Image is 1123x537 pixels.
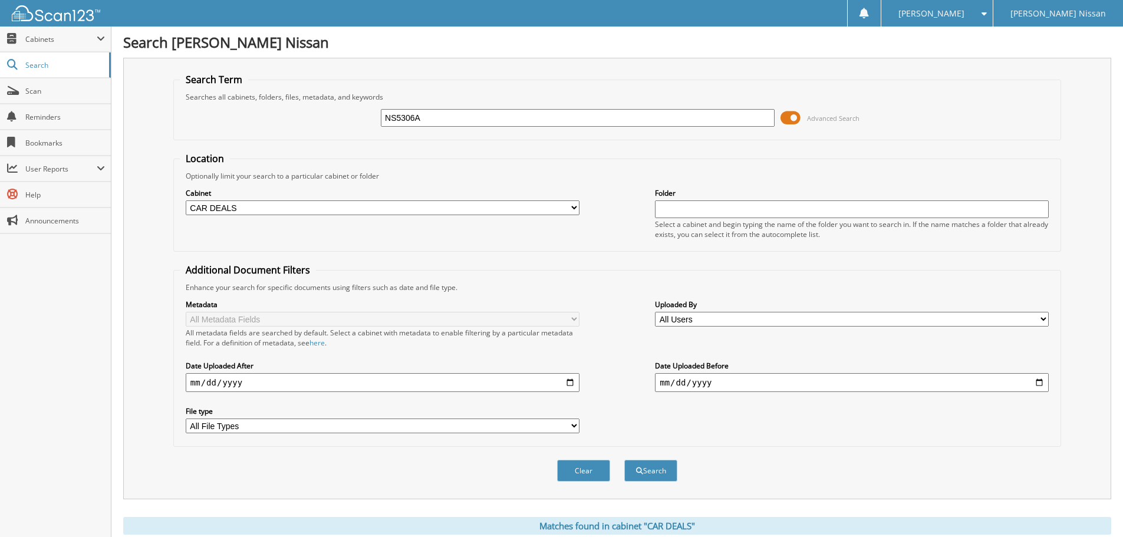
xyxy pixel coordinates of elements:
[557,460,610,482] button: Clear
[25,86,105,96] span: Scan
[309,338,325,348] a: here
[186,299,579,309] label: Metadata
[186,361,579,371] label: Date Uploaded After
[123,32,1111,52] h1: Search [PERSON_NAME] Nissan
[655,219,1049,239] div: Select a cabinet and begin typing the name of the folder you want to search in. If the name match...
[25,216,105,226] span: Announcements
[25,138,105,148] span: Bookmarks
[655,373,1049,392] input: end
[186,328,579,348] div: All metadata fields are searched by default. Select a cabinet with metadata to enable filtering b...
[25,34,97,44] span: Cabinets
[807,114,859,123] span: Advanced Search
[186,373,579,392] input: start
[180,263,316,276] legend: Additional Document Filters
[655,188,1049,198] label: Folder
[624,460,677,482] button: Search
[123,517,1111,535] div: Matches found in cabinet "CAR DEALS"
[655,361,1049,371] label: Date Uploaded Before
[25,60,103,70] span: Search
[25,112,105,122] span: Reminders
[180,73,248,86] legend: Search Term
[12,5,100,21] img: scan123-logo-white.svg
[180,152,230,165] legend: Location
[186,406,579,416] label: File type
[655,299,1049,309] label: Uploaded By
[25,164,97,174] span: User Reports
[1064,480,1123,537] iframe: Chat Widget
[25,190,105,200] span: Help
[186,188,579,198] label: Cabinet
[898,10,964,17] span: [PERSON_NAME]
[180,171,1055,181] div: Optionally limit your search to a particular cabinet or folder
[180,92,1055,102] div: Searches all cabinets, folders, files, metadata, and keywords
[1010,10,1106,17] span: [PERSON_NAME] Nissan
[180,282,1055,292] div: Enhance your search for specific documents using filters such as date and file type.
